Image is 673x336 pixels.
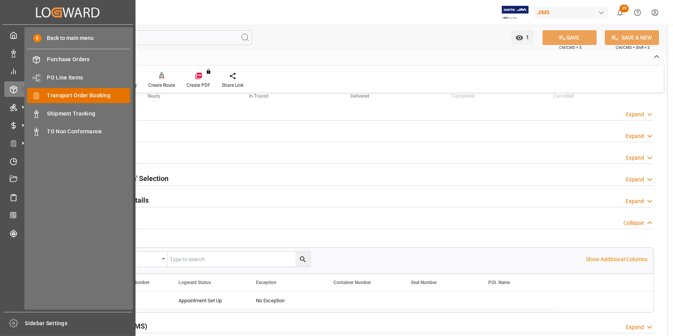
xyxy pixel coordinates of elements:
span: Ctrl/CMD + Shift + S [616,45,650,50]
button: JIMS [534,5,611,20]
div: Appointment Set Up [179,292,237,310]
a: Tracking Shipment [4,226,131,241]
button: search button [295,252,310,267]
a: PO Line Items [27,70,130,85]
a: Data Management [4,45,131,60]
span: Back to main menu [41,34,94,42]
span: Completed [452,93,475,99]
div: Equals [113,253,159,262]
div: Create Route [148,82,175,89]
span: In-Transit [249,93,269,99]
span: TO Non Conformance [47,128,130,136]
span: Cancelled [554,93,574,99]
a: CO2 Calculator [4,208,131,223]
a: Purchase Orders [27,52,130,67]
a: Sailing Schedules [4,190,131,205]
div: Expand [626,176,644,184]
button: SAVE [543,30,597,45]
span: 29 [620,5,629,12]
div: Collapse [623,219,644,227]
div: Share Link [222,82,244,89]
span: 1 [524,34,529,40]
img: Exertis%20JAM%20-%20Email%20Logo.jpg_1722504956.jpg [502,6,529,19]
div: Expand [626,197,644,205]
button: open menu [110,252,168,267]
input: Search Fields [36,30,252,45]
a: My Reports [4,64,131,79]
span: PO Line Items [47,74,130,82]
div: No Exception [256,292,315,310]
a: Document Management [4,172,131,187]
span: Ctrl/CMD + S [559,45,582,50]
a: Shipment Tracking [27,106,130,121]
button: open menu [512,30,533,45]
button: Help Center [629,4,646,21]
div: Expand [626,132,644,140]
p: Show Additional Columns [586,255,647,264]
a: My Cockpit [4,28,131,43]
div: Expand [626,323,644,331]
input: Type to search [168,252,310,267]
span: Purchase Orders [47,55,130,64]
span: Sidebar Settings [25,319,132,327]
div: Expand [626,154,644,162]
div: JIMS [534,7,608,18]
span: Shipment Tracking [47,110,130,118]
span: Exception [256,280,276,285]
a: TO Non Conformance [27,124,130,139]
a: Transport Order Booking [27,88,130,103]
button: show 29 new notifications [611,4,629,21]
span: Transport Order Booking [47,91,130,100]
div: Press SPACE to select this row. [92,291,556,310]
span: Delivered [351,93,370,99]
span: Seal Number [411,280,437,285]
a: Timeslot Management V2 [4,153,131,169]
span: Ready [148,93,161,99]
button: SAVE & NEW [605,30,659,45]
span: POL Name [488,280,510,285]
div: Expand [626,110,644,119]
span: Container Number [333,280,371,285]
span: Logward Status [179,280,211,285]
